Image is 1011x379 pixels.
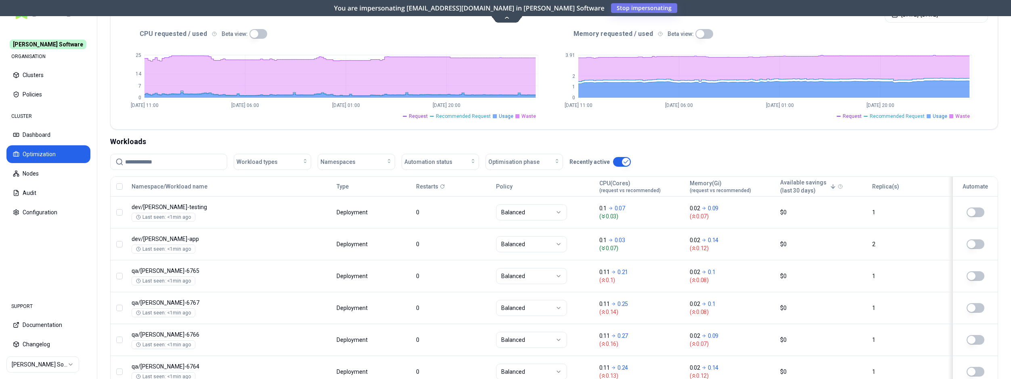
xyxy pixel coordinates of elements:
[488,158,540,166] span: Optimisation phase
[237,158,278,166] span: Workload types
[615,204,625,212] p: 0.07
[416,336,489,344] div: 0
[409,113,428,119] span: Request
[416,368,489,376] div: 0
[320,158,356,166] span: Namespaces
[131,103,159,108] tspan: [DATE] 11:00
[708,236,718,244] p: 0.14
[872,368,945,376] div: 1
[955,113,970,119] span: Waste
[120,29,554,39] div: CPU requested / used
[138,95,141,101] tspan: 0
[690,300,700,308] p: 0.02
[332,103,360,108] tspan: [DATE] 01:00
[404,158,452,166] span: Automation status
[690,276,773,284] span: ( 0.08 )
[843,113,862,119] span: Request
[337,240,369,248] div: Deployment
[708,268,715,276] p: 0.1
[10,40,86,49] span: [PERSON_NAME] Software
[6,108,90,124] div: CLUSTER
[337,304,369,312] div: Deployment
[6,145,90,163] button: Optimization
[690,212,773,220] span: ( 0.07 )
[780,368,865,376] div: $0
[6,298,90,314] div: SUPPORT
[565,103,592,108] tspan: [DATE] 11:00
[599,179,661,194] div: CPU(Cores)
[617,364,628,372] p: 0.24
[690,236,700,244] p: 0.02
[599,236,607,244] p: 0.1
[6,86,90,103] button: Policies
[416,304,489,312] div: 0
[599,308,682,316] span: ( 0.14 )
[132,203,287,211] p: alfred-cron-testing
[599,244,682,252] span: ( 0.07 )
[617,268,628,276] p: 0.21
[690,332,700,340] p: 0.02
[6,165,90,182] button: Nodes
[599,204,607,212] p: 0.1
[599,268,610,276] p: 0.11
[599,276,682,284] span: ( 0.1 )
[780,272,865,280] div: $0
[6,126,90,144] button: Dashboard
[690,340,773,348] span: ( 0.07 )
[433,103,460,108] tspan: [DATE] 20:00
[234,154,311,170] button: Workload types
[617,332,628,340] p: 0.27
[599,332,610,340] p: 0.11
[780,240,865,248] div: $0
[572,73,575,79] tspan: 2
[132,331,287,339] p: alfred-cron-6766
[6,203,90,221] button: Configuration
[569,158,610,166] p: Recently active
[132,299,287,307] p: alfred-cron-6767
[780,178,836,195] button: Available savings(last 30 days)
[231,103,259,108] tspan: [DATE] 06:00
[337,368,369,376] div: Deployment
[554,29,988,39] div: Memory requested / used
[872,240,945,248] div: 2
[780,336,865,344] div: $0
[416,182,438,191] p: Restarts
[416,272,489,280] div: 0
[136,246,191,252] div: Last seen: <1min ago
[957,182,994,191] div: Automate
[690,204,700,212] p: 0.02
[933,113,947,119] span: Usage
[565,52,575,58] tspan: 3.91
[766,103,794,108] tspan: [DATE] 01:00
[132,178,207,195] button: Namespace/Workload name
[486,154,563,170] button: Optimisation phase
[599,300,610,308] p: 0.11
[136,341,191,348] div: Last seen: <1min ago
[416,240,489,248] div: 0
[708,300,715,308] p: 0.1
[318,154,395,170] button: Namespaces
[872,336,945,344] div: 1
[599,340,682,348] span: ( 0.16 )
[690,244,773,252] span: ( 0.12 )
[496,182,592,191] div: Policy
[521,113,536,119] span: Waste
[416,208,489,216] div: 0
[708,332,718,340] p: 0.09
[708,204,718,212] p: 0.09
[572,84,575,90] tspan: 1
[867,103,894,108] tspan: [DATE] 20:00
[6,316,90,334] button: Documentation
[572,95,575,101] tspan: 0
[499,113,513,119] span: Usage
[872,178,899,195] button: Replica(s)
[780,304,865,312] div: $0
[110,136,998,147] div: Workloads
[870,113,925,119] span: Recommended Request
[337,208,369,216] div: Deployment
[337,178,349,195] button: Type
[6,48,90,65] div: ORGANISATION
[690,268,700,276] p: 0.02
[6,184,90,202] button: Audit
[780,208,865,216] div: $0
